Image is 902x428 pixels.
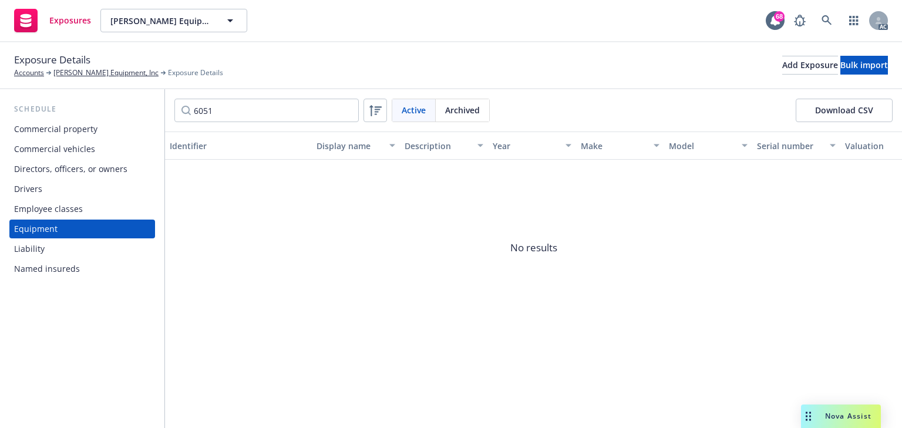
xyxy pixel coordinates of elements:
div: Year [493,140,558,152]
button: Year [488,132,576,160]
a: Directors, officers, or owners [9,160,155,178]
div: Drivers [14,180,42,198]
a: [PERSON_NAME] Equipment, Inc [53,68,159,78]
button: Make [576,132,664,160]
div: Liability [14,240,45,258]
div: Description [405,140,470,152]
button: Serial number [752,132,840,160]
button: Identifier [165,132,312,160]
span: Archived [445,104,480,116]
div: Model [669,140,735,152]
a: Search [815,9,839,32]
div: Directors, officers, or owners [14,160,127,178]
button: Display name [312,132,400,160]
div: Equipment [14,220,58,238]
button: Download CSV [796,99,893,122]
a: Accounts [14,68,44,78]
div: Commercial vehicles [14,140,95,159]
div: Bulk import [840,56,888,74]
a: Liability [9,240,155,258]
span: Nova Assist [825,411,871,421]
div: Named insureds [14,260,80,278]
button: [PERSON_NAME] Equipment, Inc [100,9,247,32]
span: Exposures [49,16,91,25]
span: Exposure Details [14,52,90,68]
a: Commercial vehicles [9,140,155,159]
div: 68 [774,11,785,22]
button: Add Exposure [782,56,838,75]
button: Nova Assist [801,405,881,428]
a: Switch app [842,9,866,32]
div: Commercial property [14,120,97,139]
a: Employee classes [9,200,155,218]
button: Model [664,132,752,160]
a: Equipment [9,220,155,238]
button: Description [400,132,488,160]
a: Report a Bug [788,9,812,32]
div: Schedule [9,103,155,115]
a: Named insureds [9,260,155,278]
span: Active [402,104,426,116]
a: Exposures [9,4,96,37]
span: Exposure Details [168,68,223,78]
a: Drivers [9,180,155,198]
div: Serial number [757,140,823,152]
span: No results [165,160,902,336]
div: Drag to move [801,405,816,428]
div: Add Exposure [782,56,838,74]
div: Identifier [170,140,307,152]
div: Make [581,140,647,152]
span: [PERSON_NAME] Equipment, Inc [110,15,212,27]
button: Bulk import [840,56,888,75]
div: Employee classes [14,200,83,218]
a: Commercial property [9,120,155,139]
div: Display name [317,140,382,152]
input: Filter by keyword... [174,99,359,122]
